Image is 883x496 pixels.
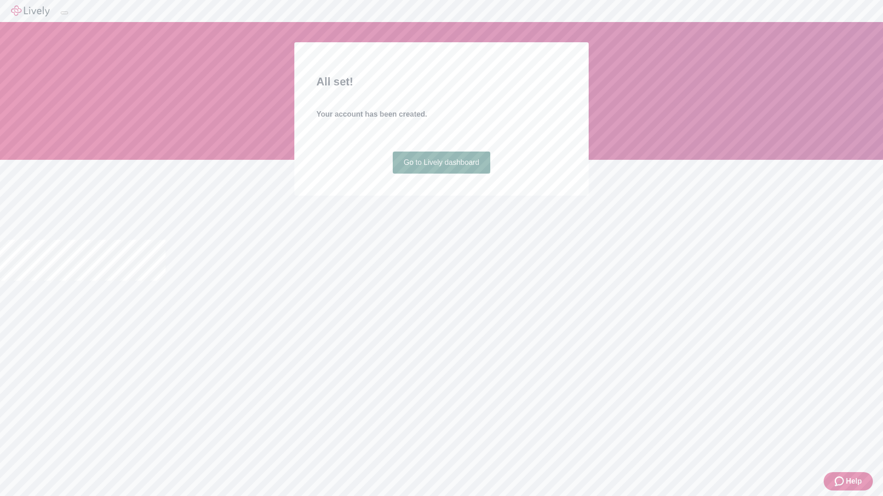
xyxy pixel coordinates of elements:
[846,476,862,487] span: Help
[316,73,567,90] h2: All set!
[316,109,567,120] h4: Your account has been created.
[61,11,68,14] button: Log out
[824,472,873,490] button: Zendesk support iconHelp
[393,152,491,174] a: Go to Lively dashboard
[835,476,846,487] svg: Zendesk support icon
[11,6,50,17] img: Lively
